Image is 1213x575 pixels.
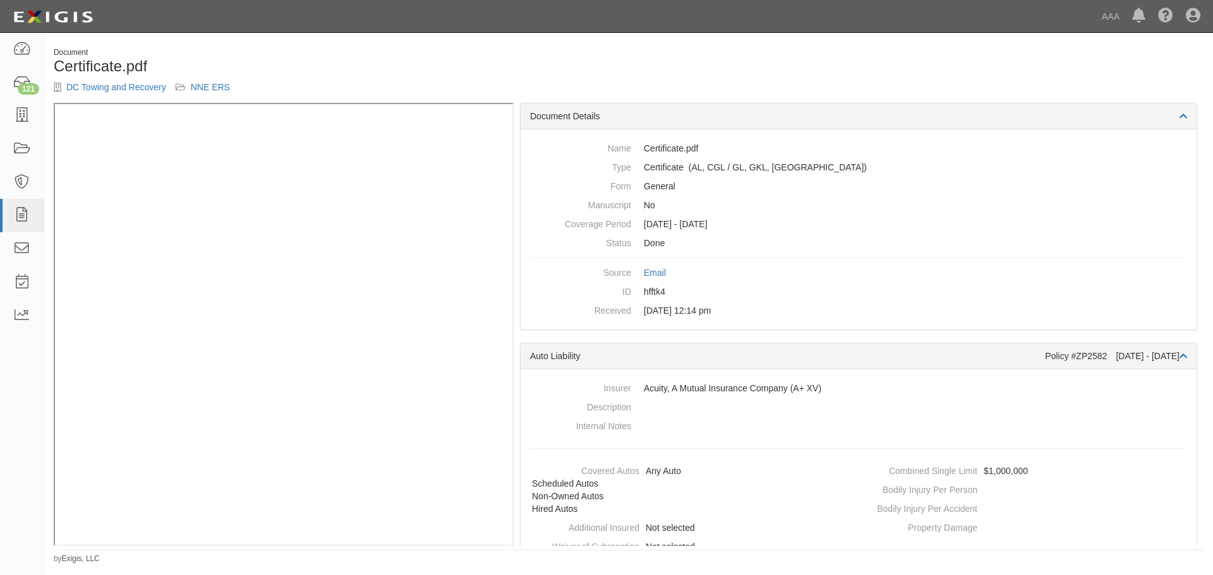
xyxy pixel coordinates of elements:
dt: Bodily Injury Per Accident [864,499,977,515]
dd: [DATE] - [DATE] [530,215,1187,234]
dt: Property Damage [864,518,977,534]
dd: No [530,196,1187,215]
dt: Source [530,263,631,279]
dd: $1,000,000 [864,461,1192,480]
dt: Bodily Injury Per Person [864,480,977,496]
dt: Additional Insured [526,518,639,534]
dd: hfftk4 [530,282,1187,301]
dt: ID [530,282,631,298]
dd: Acuity, A Mutual Insurance Company (A+ XV) [530,379,1187,398]
dt: Type [530,158,631,174]
a: Email [644,268,666,278]
dd: Any Auto, Scheduled Autos, Non-Owned Autos, Hired Autos [526,461,854,518]
div: 121 [18,83,39,95]
dd: [DATE] 12:14 pm [530,301,1187,320]
a: DC Towing and Recovery [66,82,166,92]
dt: Coverage Period [530,215,631,230]
dt: Manuscript [530,196,631,211]
dt: Internal Notes [530,417,631,432]
dd: Not selected [526,537,854,556]
h1: Certificate.pdf [54,58,619,74]
img: logo-5460c22ac91f19d4615b14bd174203de0afe785f0fc80cf4dbbc73dc1793850b.png [9,6,97,28]
dt: Waiver of Subrogation [526,537,639,553]
dt: Insurer [530,379,631,394]
div: Auto Liability [530,350,1045,362]
div: Document Details [521,104,1197,129]
dt: Name [530,139,631,155]
a: AAA [1095,4,1126,29]
div: Policy #ZP2582 [DATE] - [DATE] [1045,350,1187,362]
a: NNE ERS [191,82,230,92]
dd: Done [530,234,1187,252]
dd: Not selected [526,518,854,537]
a: Exigis, LLC [62,554,100,563]
dt: Combined Single Limit [864,461,977,477]
dt: Form [530,177,631,193]
dd: Certificate.pdf [530,139,1187,158]
small: by [54,554,100,564]
i: Help Center - Complianz [1158,9,1173,24]
dt: Covered Autos [526,461,639,477]
dt: Status [530,234,631,249]
dd: Auto Liability Commercial General Liability / Garage Liability Garage Keepers Liability On-Hook [530,158,1187,177]
dt: Description [530,398,631,413]
dt: Received [530,301,631,317]
div: Document [54,47,619,58]
dd: General [530,177,1187,196]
